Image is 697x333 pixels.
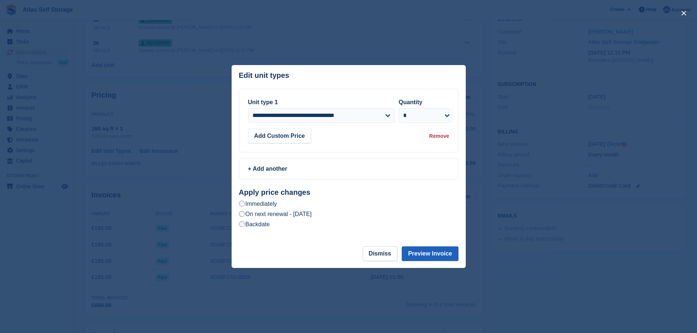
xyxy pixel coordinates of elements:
div: + Add another [248,164,449,173]
label: Unit type 1 [248,99,278,105]
button: Add Custom Price [248,129,311,143]
a: + Add another [239,158,458,179]
input: On next renewal - [DATE] [239,211,245,217]
button: close [678,7,690,19]
button: Dismiss [363,246,397,261]
div: Remove [429,132,449,140]
label: Backdate [239,220,270,228]
input: Backdate [239,221,245,227]
strong: Apply price changes [239,188,311,196]
input: Immediately [239,201,245,207]
p: Edit unit types [239,71,289,80]
label: Immediately [239,200,277,208]
label: On next renewal - [DATE] [239,210,312,218]
button: Preview Invoice [402,246,458,261]
label: Quantity [399,99,423,105]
